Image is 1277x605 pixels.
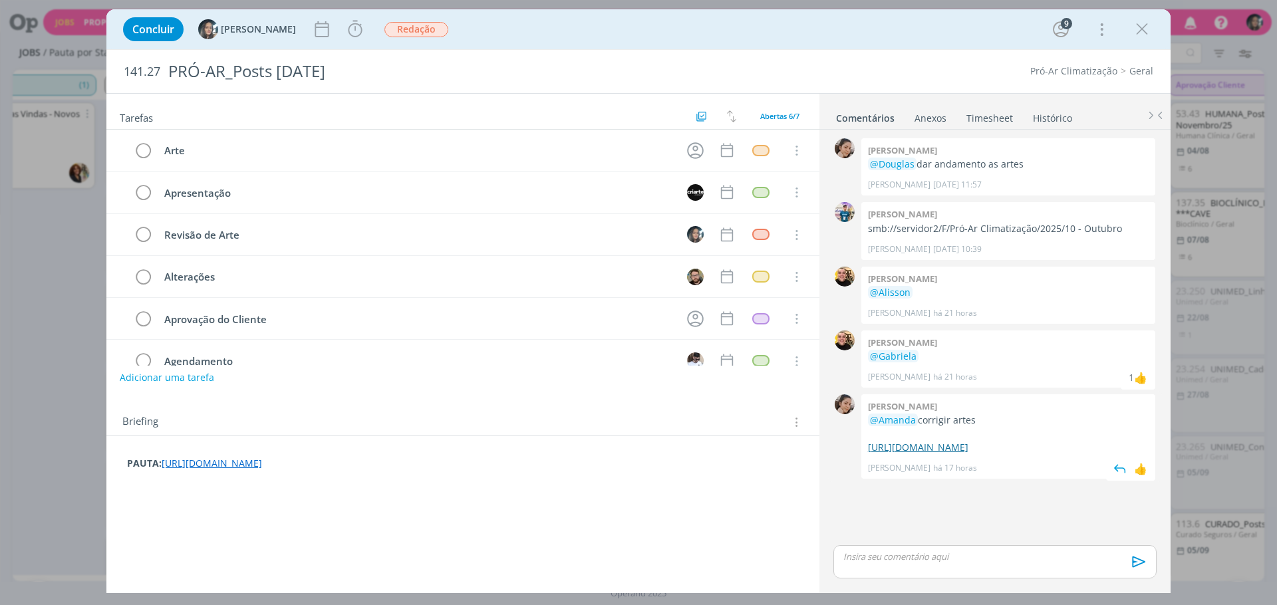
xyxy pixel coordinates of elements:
[868,273,937,285] b: [PERSON_NAME]
[835,138,855,158] img: G
[966,106,1014,125] a: Timesheet
[868,400,937,412] b: [PERSON_NAME]
[119,366,215,390] button: Adicionar uma tarefa
[685,351,705,371] button: J
[687,226,704,243] img: A
[122,414,158,431] span: Briefing
[868,179,930,191] p: [PERSON_NAME]
[933,307,977,319] span: há 21 horas
[870,158,915,170] span: @Douglas
[835,106,895,125] a: Comentários
[835,330,855,350] img: M
[835,394,855,414] img: G
[685,182,705,202] button: L
[127,457,162,469] strong: PAUTA:
[1032,106,1073,125] a: Histórico
[933,371,977,383] span: há 21 horas
[1050,19,1071,40] button: 9
[384,22,448,37] span: Redação
[868,144,937,156] b: [PERSON_NAME]
[1134,461,1147,477] div: 👍
[835,267,855,287] img: M
[868,371,930,383] p: [PERSON_NAME]
[868,208,937,220] b: [PERSON_NAME]
[158,353,674,370] div: Agendamento
[870,350,917,362] span: @Gabriela
[870,414,916,426] span: @Amanda
[868,336,937,348] b: [PERSON_NAME]
[158,227,674,243] div: Revisão de Arte
[158,142,674,159] div: Arte
[221,25,296,34] span: [PERSON_NAME]
[198,19,296,39] button: A[PERSON_NAME]
[933,179,982,191] span: [DATE] 11:57
[1134,370,1147,386] div: Gabriela
[868,158,1149,171] p: dar andamento as artes
[1030,64,1117,77] a: Pró-Ar Climatização
[123,17,184,41] button: Concluir
[868,462,930,474] p: [PERSON_NAME]
[727,110,736,122] img: arrow-down-up.svg
[158,185,674,201] div: Apresentação
[384,21,449,38] button: Redação
[933,243,982,255] span: [DATE] 10:39
[158,311,674,328] div: Aprovação do Cliente
[120,108,153,124] span: Tarefas
[760,111,799,121] span: Abertas 6/7
[868,243,930,255] p: [PERSON_NAME]
[915,112,946,125] div: Anexos
[835,202,855,222] img: D
[870,286,911,299] span: @Alisson
[687,184,704,201] img: L
[868,222,1149,235] p: smb://servidor2/F/Pró-Ar Climatização/2025/10 - Outubro
[685,225,705,245] button: A
[868,307,930,319] p: [PERSON_NAME]
[162,457,262,469] a: [URL][DOMAIN_NAME]
[685,267,705,287] button: A
[132,24,174,35] span: Concluir
[1110,459,1130,479] img: answer.svg
[1129,64,1153,77] a: Geral
[1061,18,1072,29] div: 9
[687,352,704,369] img: J
[687,269,704,285] img: A
[106,9,1171,593] div: dialog
[163,55,719,88] div: PRÓ-AR_Posts [DATE]
[933,462,977,474] span: há 17 horas
[158,269,674,285] div: Alterações
[868,414,1149,427] p: corrigir artes
[124,64,160,79] span: 141.27
[198,19,218,39] img: A
[1129,370,1134,384] div: 1
[868,441,968,453] a: [URL][DOMAIN_NAME]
